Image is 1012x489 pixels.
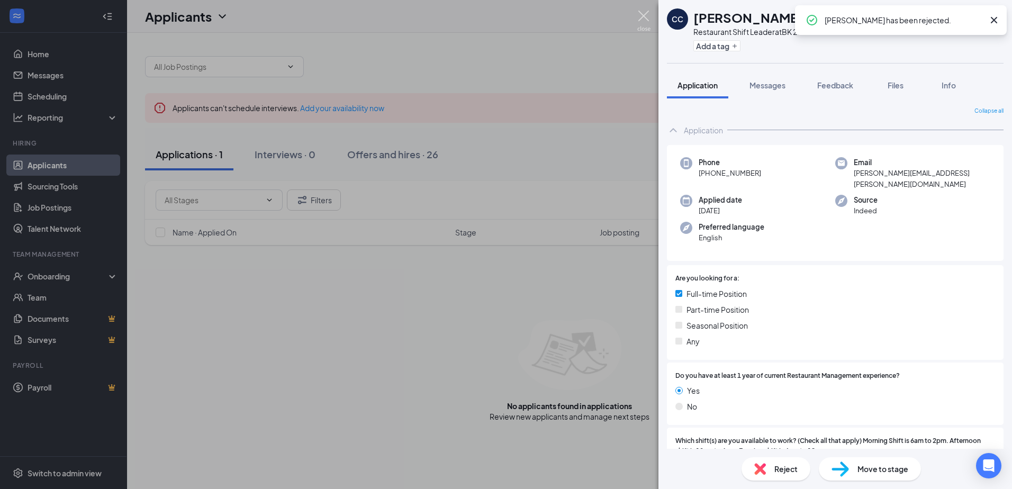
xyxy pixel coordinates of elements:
span: Move to stage [857,463,908,475]
span: Full-time Position [686,288,747,300]
div: Open Intercom Messenger [976,453,1001,478]
span: Applied date [699,195,742,205]
span: [DATE] [699,205,742,216]
div: CC [672,14,683,24]
span: [PHONE_NUMBER] [699,168,761,178]
span: No [687,401,697,412]
span: English [699,232,764,243]
span: Messages [749,80,785,90]
span: Files [888,80,903,90]
div: Restaurant Shift Leader at BK 2565 [693,26,810,37]
svg: Cross [988,14,1000,26]
span: Feedback [817,80,853,90]
span: Source [854,195,878,205]
h1: [PERSON_NAME] [693,8,803,26]
svg: Plus [731,43,738,49]
span: Seasonal Position [686,320,748,331]
span: Application [677,80,718,90]
span: Which shift(s) are you available to work? (Check all that apply) Morning Shift is 6am to 2pm. Aft... [675,436,995,456]
span: Phone [699,157,761,168]
span: Part-time Position [686,304,749,315]
span: Are you looking for a: [675,274,739,284]
button: PlusAdd a tag [693,40,740,51]
svg: ChevronUp [667,124,680,137]
span: Preferred language [699,222,764,232]
span: Reject [774,463,798,475]
div: Application [684,125,723,135]
span: [PERSON_NAME][EMAIL_ADDRESS][PERSON_NAME][DOMAIN_NAME] [854,168,990,189]
span: Any [686,336,700,347]
div: [PERSON_NAME] has been rejected. [825,14,983,26]
span: Do you have at least 1 year of current Restaurant Management experience? [675,371,900,381]
span: Email [854,157,990,168]
span: Collapse all [974,107,1004,115]
span: Yes [687,385,700,396]
svg: CheckmarkCircle [806,14,818,26]
span: Info [942,80,956,90]
span: Indeed [854,205,878,216]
